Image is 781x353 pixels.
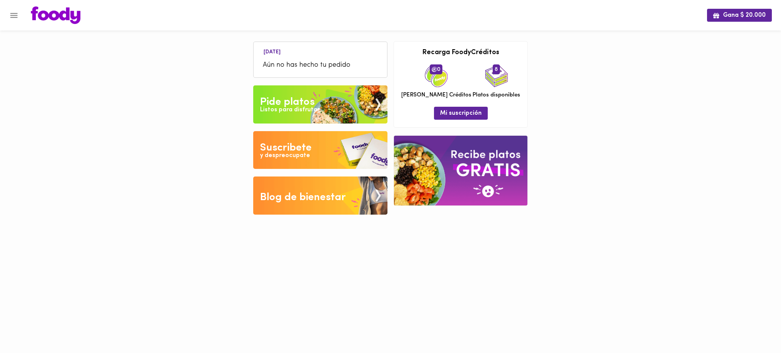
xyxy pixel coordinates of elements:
span: 8 [493,64,500,74]
li: [DATE] [257,48,287,55]
div: Pide platos [260,95,315,110]
div: y despreocupate [260,151,310,160]
img: foody-creditos.png [432,67,437,72]
button: Mi suscripción [434,107,488,119]
span: [PERSON_NAME] Créditos [401,91,471,99]
span: Platos disponibles [472,91,520,99]
div: Blog de bienestar [260,190,346,205]
img: referral-banner.png [394,136,527,205]
div: Suscribete [260,140,312,156]
span: Aún no has hecho tu pedido [263,60,378,71]
span: Gana $ 20.000 [713,12,766,19]
button: Menu [5,6,23,25]
img: logo.png [31,6,80,24]
img: Disfruta bajar de peso [253,131,387,169]
button: Gana $ 20.000 [707,9,772,21]
img: Blog de bienestar [253,176,387,215]
img: icon_dishes.png [485,64,508,87]
div: Listos para disfrutar [260,106,320,114]
iframe: Messagebird Livechat Widget [737,309,773,345]
span: 0 [430,64,442,74]
img: credits-package.png [425,64,448,87]
h3: Recarga FoodyCréditos [400,49,522,57]
span: Mi suscripción [440,110,482,117]
img: Pide un Platos [253,85,387,124]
